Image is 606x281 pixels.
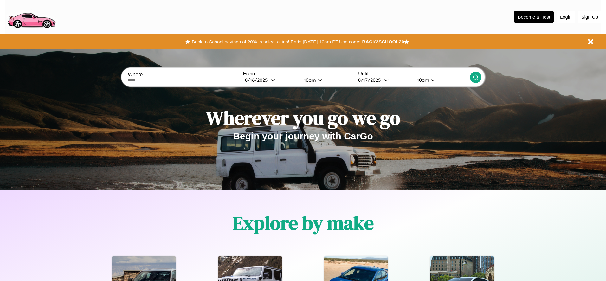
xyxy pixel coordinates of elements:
label: Where [128,72,239,78]
div: 8 / 16 / 2025 [245,77,271,83]
button: 10am [412,77,470,83]
img: logo [5,3,58,30]
label: From [243,71,355,77]
button: Become a Host [514,11,554,23]
h1: Explore by make [233,210,374,236]
b: BACK2SCHOOL20 [362,39,404,44]
button: 10am [299,77,355,83]
button: Sign Up [578,11,601,23]
div: 8 / 17 / 2025 [358,77,384,83]
div: 10am [414,77,431,83]
button: 8/16/2025 [243,77,299,83]
button: Login [557,11,575,23]
button: Back to School savings of 20% in select cities! Ends [DATE] 10am PT.Use code: [190,37,362,46]
label: Until [358,71,470,77]
div: 10am [301,77,318,83]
